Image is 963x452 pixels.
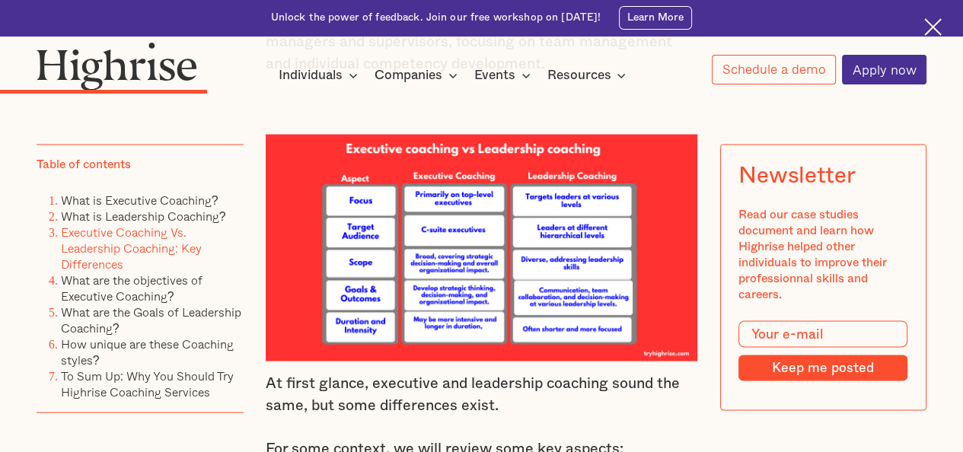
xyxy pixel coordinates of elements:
div: Events [474,66,535,84]
div: Events [474,66,515,84]
img: Difference between Executive coaching and Leadership coaching [266,134,698,361]
a: What is Leadership Coaching? [61,207,226,225]
a: What are the objectives of Executive Coaching? [61,271,202,305]
img: Highrise logo [37,42,197,91]
a: How unique are these Coaching styles? [61,335,234,369]
div: Companies [375,66,462,84]
p: At first glance, executive and leadership coaching sound the same, but some differences exist. [266,372,698,417]
a: To Sum Up: Why You Should Try Highrise Coaching Services [61,367,234,401]
div: Read our case studies document and learn how Highrise helped other individuals to improve their p... [738,207,907,303]
a: What is Executive Coaching? [61,191,218,209]
img: Cross icon [924,18,942,36]
div: Individuals [279,66,362,84]
div: Individuals [279,66,343,84]
div: Table of contents [37,157,131,173]
a: Executive Coaching Vs. Leadership Coaching: Key Differences [61,223,202,273]
input: Keep me posted [738,355,907,380]
div: Newsletter [738,163,855,189]
a: Apply now [842,55,926,84]
div: Resources [547,66,611,84]
div: Unlock the power of feedback. Join our free workshop on [DATE]! [271,11,601,25]
form: Modal Form [738,321,907,381]
a: Schedule a demo [712,55,836,84]
div: Companies [375,66,442,84]
a: What are the Goals of Leadership Coaching? [61,303,241,337]
div: Resources [547,66,630,84]
a: Learn More [619,6,693,30]
input: Your e-mail [738,321,907,349]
